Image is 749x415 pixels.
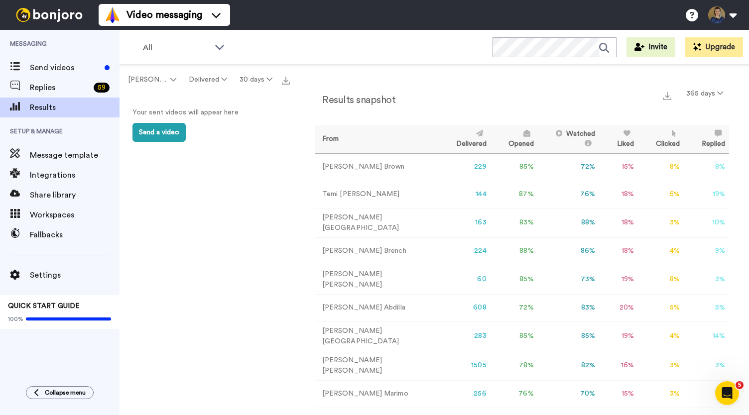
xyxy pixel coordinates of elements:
[638,181,684,208] td: 6 %
[684,321,729,351] td: 14 %
[315,351,438,380] td: [PERSON_NAME] [PERSON_NAME]
[684,181,729,208] td: 19 %
[491,153,538,181] td: 85 %
[30,169,120,181] span: Integrations
[599,294,638,321] td: 20 %
[599,208,638,237] td: 18 %
[438,125,491,153] th: Delivered
[538,294,599,321] td: 83 %
[491,125,538,153] th: Opened
[315,321,438,351] td: [PERSON_NAME] [GEOGRAPHIC_DATA]
[315,95,395,105] h2: Results snapshot
[538,380,599,408] td: 70 %
[599,181,638,208] td: 18 %
[684,294,729,321] td: 5 %
[684,125,729,153] th: Replied
[282,77,290,85] img: export.svg
[491,181,538,208] td: 87 %
[684,237,729,265] td: 9 %
[638,153,684,181] td: 8 %
[45,389,86,397] span: Collapse menu
[182,71,233,89] button: Delivered
[538,125,599,153] th: Watched
[491,321,538,351] td: 85 %
[438,351,491,380] td: 1505
[684,208,729,237] td: 10 %
[30,269,120,281] span: Settings
[143,42,210,54] span: All
[491,237,538,265] td: 88 %
[638,125,684,153] th: Clicked
[438,380,491,408] td: 256
[538,237,599,265] td: 86 %
[599,125,638,153] th: Liked
[30,82,90,94] span: Replies
[684,265,729,294] td: 3 %
[438,321,491,351] td: 283
[638,380,684,408] td: 3 %
[538,265,599,294] td: 73 %
[315,294,438,321] td: [PERSON_NAME] Abdilla
[685,37,743,57] button: Upgrade
[438,153,491,181] td: 229
[94,83,110,93] div: 59
[599,321,638,351] td: 19 %
[234,71,279,89] button: 30 days
[279,72,293,87] button: Export all results that match these filters now.
[638,321,684,351] td: 4 %
[315,208,438,237] td: [PERSON_NAME] [GEOGRAPHIC_DATA]
[599,380,638,408] td: 15 %
[315,237,438,265] td: [PERSON_NAME] Brench
[128,75,168,85] span: [PERSON_NAME]
[8,315,23,323] span: 100%
[438,294,491,321] td: 608
[638,265,684,294] td: 8 %
[684,380,729,408] td: 7 %
[684,153,729,181] td: 8 %
[638,294,684,321] td: 5 %
[599,265,638,294] td: 19 %
[30,229,120,241] span: Fallbacks
[638,208,684,237] td: 3 %
[680,85,729,103] button: 365 days
[638,351,684,380] td: 3 %
[315,153,438,181] td: [PERSON_NAME] Brown
[8,303,80,310] span: QUICK START GUIDE
[30,102,120,113] span: Results
[538,321,599,351] td: 85 %
[438,208,491,237] td: 163
[315,380,438,408] td: [PERSON_NAME] Marimo
[126,8,202,22] span: Video messaging
[538,181,599,208] td: 76 %
[599,153,638,181] td: 15 %
[105,7,121,23] img: vm-color.svg
[684,351,729,380] td: 3 %
[491,294,538,321] td: 72 %
[538,208,599,237] td: 88 %
[736,381,744,389] span: 5
[122,71,182,89] button: [PERSON_NAME]
[663,92,671,100] img: export.svg
[26,386,94,399] button: Collapse menu
[599,237,638,265] td: 18 %
[315,125,438,153] th: From
[599,351,638,380] td: 16 %
[491,208,538,237] td: 83 %
[132,107,282,118] p: Your sent videos will appear here
[626,37,675,57] button: Invite
[438,181,491,208] td: 144
[132,123,186,142] button: Send a video
[30,149,120,161] span: Message template
[12,8,87,22] img: bj-logo-header-white.svg
[638,237,684,265] td: 4 %
[491,380,538,408] td: 76 %
[30,62,101,74] span: Send videos
[30,209,120,221] span: Workspaces
[30,189,120,201] span: Share library
[660,88,674,103] button: Export a summary of each team member’s results that match this filter now.
[491,351,538,380] td: 78 %
[538,153,599,181] td: 72 %
[438,237,491,265] td: 224
[491,265,538,294] td: 85 %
